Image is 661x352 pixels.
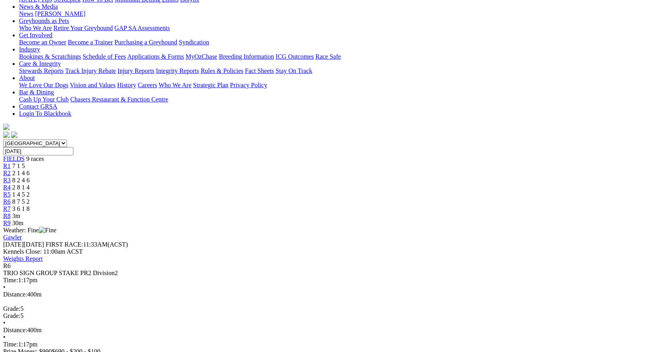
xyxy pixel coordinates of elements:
[3,124,10,130] img: logo-grsa-white.png
[3,277,18,283] span: Time:
[46,241,83,248] span: FIRST RACE:
[3,291,27,298] span: Distance:
[179,39,209,46] a: Syndication
[3,262,11,269] span: R6
[12,212,20,219] span: 3m
[19,46,40,53] a: Industry
[3,163,11,169] a: R1
[3,170,11,176] a: R2
[245,67,274,74] a: Fact Sheets
[68,39,113,46] a: Become a Trainer
[12,205,30,212] span: 3 6 1 8
[156,67,199,74] a: Integrity Reports
[19,67,658,75] div: Care & Integrity
[3,234,22,241] a: Gawler
[276,53,314,60] a: ICG Outcomes
[3,270,658,277] div: TRIO SIGN GROUP STAKE PR2 Division2
[3,319,6,326] span: •
[3,255,43,262] a: Weights Report
[19,39,66,46] a: Become an Owner
[3,227,56,233] span: Weather: Fine
[159,82,192,88] a: Who We Are
[115,25,170,31] a: GAP SA Assessments
[3,248,658,255] div: Kennels Close: 11:00am ACST
[3,305,658,312] div: 5
[3,177,11,184] a: R3
[3,147,73,155] input: Select date
[12,170,30,176] span: 2 1 4 6
[3,334,6,341] span: •
[276,67,312,74] a: Stay On Track
[3,305,21,312] span: Grade:
[117,67,154,74] a: Injury Reports
[3,205,11,212] a: R7
[12,177,30,184] span: 8 2 4 6
[12,184,30,191] span: 2 8 1 4
[54,25,113,31] a: Retire Your Greyhound
[19,67,63,74] a: Stewards Reports
[70,96,168,103] a: Chasers Restaurant & Function Centre
[19,3,58,10] a: News & Media
[12,191,30,198] span: 1 4 5 2
[19,25,658,32] div: Greyhounds as Pets
[3,327,658,334] div: 400m
[11,132,17,138] img: twitter.svg
[19,96,658,103] div: Bar & Dining
[3,327,27,333] span: Distance:
[138,82,157,88] a: Careers
[12,163,25,169] span: 7 1 5
[19,17,69,24] a: Greyhounds as Pets
[19,96,69,103] a: Cash Up Your Club
[193,82,228,88] a: Strategic Plan
[35,10,85,17] a: [PERSON_NAME]
[3,184,11,191] a: R4
[19,82,658,89] div: About
[3,284,6,291] span: •
[3,132,10,138] img: facebook.svg
[3,191,11,198] a: R5
[19,110,71,117] a: Login To Blackbook
[230,82,267,88] a: Privacy Policy
[12,220,23,226] span: 30m
[3,241,24,248] span: [DATE]
[19,10,33,17] a: News
[65,67,116,74] a: Track Injury Rebate
[19,75,35,81] a: About
[3,155,25,162] a: FIELDS
[3,341,658,348] div: 1:17pm
[46,241,128,248] span: 11:33AM(ACST)
[3,312,658,319] div: 5
[115,39,177,46] a: Purchasing a Greyhound
[117,82,136,88] a: History
[315,53,341,60] a: Race Safe
[19,53,81,60] a: Bookings & Scratchings
[19,82,68,88] a: We Love Our Dogs
[3,277,658,284] div: 1:17pm
[70,82,115,88] a: Vision and Values
[19,39,658,46] div: Get Involved
[19,32,52,38] a: Get Involved
[3,212,11,219] a: R8
[3,291,658,298] div: 400m
[19,53,658,60] div: Industry
[26,155,44,162] span: 9 races
[3,198,11,205] a: R6
[3,312,21,319] span: Grade:
[82,53,126,60] a: Schedule of Fees
[3,220,11,226] a: R9
[186,53,217,60] a: MyOzChase
[39,227,56,234] img: Fine
[19,25,52,31] a: Who We Are
[3,341,18,348] span: Time:
[12,198,30,205] span: 8 7 5 2
[219,53,274,60] a: Breeding Information
[19,103,57,110] a: Contact GRSA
